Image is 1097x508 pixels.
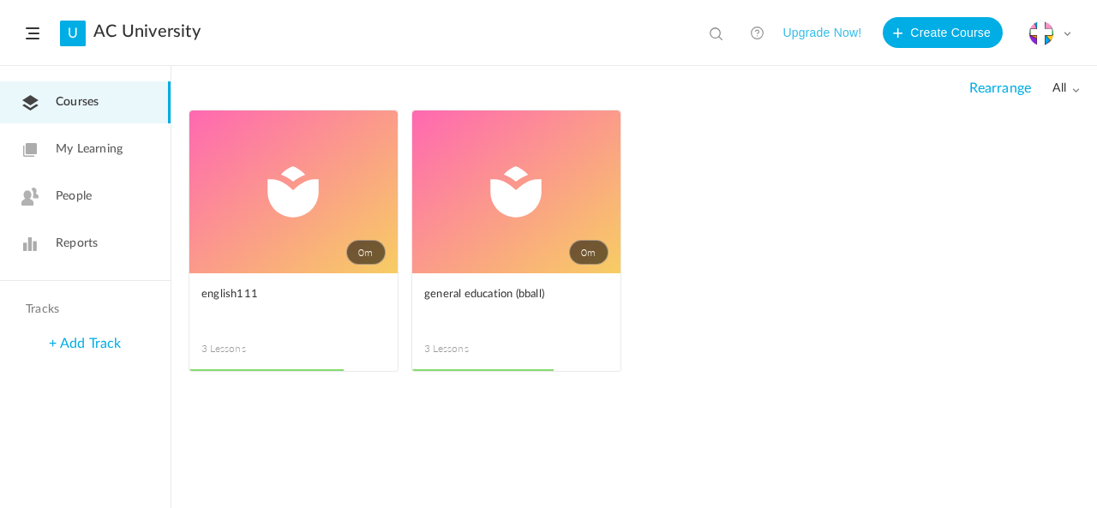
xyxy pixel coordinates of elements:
[93,21,201,42] a: AC University
[201,341,294,356] span: 3 Lessons
[412,111,620,273] a: 0m
[569,240,608,265] span: 0m
[60,21,86,46] a: U
[424,341,517,356] span: 3 Lessons
[56,235,98,253] span: Reports
[1029,21,1053,45] img: cross-mosaek.png
[56,140,123,158] span: My Learning
[56,188,92,206] span: People
[201,285,360,304] span: english111
[49,337,121,350] a: + Add Track
[883,17,1003,48] button: Create Course
[969,81,1031,97] span: Rearrange
[346,240,386,265] span: 0m
[424,285,608,324] a: general education (bball)
[201,285,386,324] a: english111
[189,111,398,273] a: 0m
[424,285,583,304] span: general education (bball)
[782,17,861,48] button: Upgrade Now!
[1052,81,1080,96] span: all
[56,93,99,111] span: Courses
[26,302,141,317] h4: Tracks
